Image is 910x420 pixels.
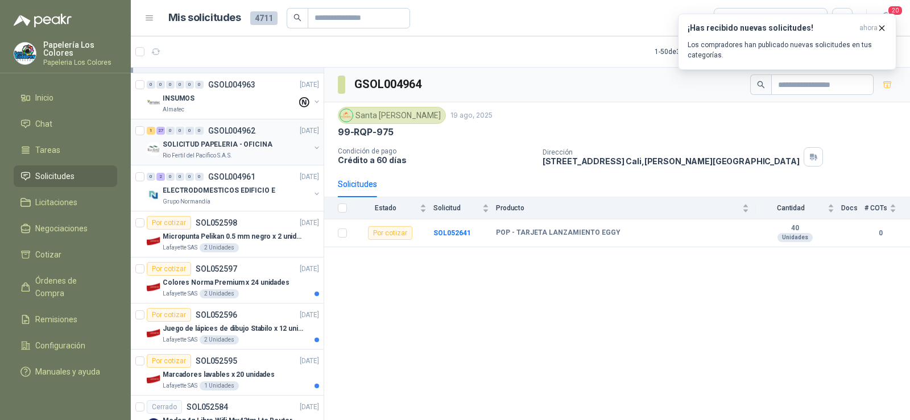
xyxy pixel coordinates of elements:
[777,233,813,242] div: Unidades
[163,289,197,298] p: Lafayette SAS
[300,218,319,228] p: [DATE]
[187,403,228,411] p: SOL052584
[35,196,77,209] span: Licitaciones
[163,105,184,114] p: Almatec
[756,204,825,212] span: Cantidad
[196,357,237,365] p: SOL052595
[208,81,255,89] p: GSOL004963
[163,323,304,334] p: Juego de lápices de dibujo Stabilo x 12 unidades
[433,229,471,237] a: SOL052641
[14,87,117,109] a: Inicio
[43,59,117,66] p: Papeleria Los Colores
[14,14,72,27] img: Logo peakr
[841,197,864,219] th: Docs
[163,231,304,242] p: Micropunta Pelikan 0.5 mm negro x 2 unidades
[147,173,155,181] div: 0
[300,264,319,275] p: [DATE]
[338,178,377,190] div: Solicitudes
[876,8,896,28] button: 20
[147,372,160,386] img: Company Logo
[147,280,160,294] img: Company Logo
[756,224,834,233] b: 40
[156,173,165,181] div: 2
[147,96,160,110] img: Company Logo
[185,81,194,89] div: 0
[163,197,210,206] p: Grupo Normandía
[147,216,191,230] div: Por cotizar
[176,81,184,89] div: 0
[338,147,533,155] p: Condición de pago
[163,151,232,160] p: Rio Fertil del Pacífico S.A.S.
[496,228,621,238] b: POP - TARJETA LANZAMIENTO EGGY
[655,43,729,61] div: 1 - 50 de 3004
[147,127,155,135] div: 1
[721,12,745,24] div: Todas
[147,170,321,206] a: 0 2 0 0 0 0 GSOL004961[DATE] Company LogoELECTRODOMESTICOS EDIFICIO EGrupo Normandía
[338,155,533,165] p: Crédito a 60 días
[14,309,117,330] a: Remisiones
[35,339,85,352] span: Configuración
[200,381,239,390] div: 1 Unidades
[757,81,765,89] span: search
[35,170,75,182] span: Solicitudes
[35,92,53,104] span: Inicio
[300,402,319,413] p: [DATE]
[185,173,194,181] div: 0
[163,93,195,104] p: INSUMOS
[678,14,896,70] button: ¡Has recibido nuevas solicitudes!ahora Los compradores han publicado nuevas solicitudes en tus ca...
[35,275,106,300] span: Órdenes de Compra
[208,127,255,135] p: GSOL004962
[496,197,756,219] th: Producto
[147,124,321,160] a: 1 27 0 0 0 0 GSOL004962[DATE] Company LogoSOLICITUD PAPELERIA - OFICINARio Fertil del Pacífico S....
[14,192,117,213] a: Licitaciones
[433,197,496,219] th: Solicitud
[35,222,88,235] span: Negociaciones
[756,197,841,219] th: Cantidad
[543,148,800,156] p: Dirección
[35,118,52,130] span: Chat
[163,335,197,344] p: Lafayette SAS
[176,127,184,135] div: 0
[176,173,184,181] div: 0
[688,23,855,33] h3: ¡Has recibido nuevas solicitudes!
[196,311,237,319] p: SOL052596
[147,81,155,89] div: 0
[14,335,117,356] a: Configuración
[131,257,324,303] a: Por cotizarSOL052597[DATE] Company LogoColores Norma Premium x 24 unidadesLafayette SAS2 Unidades
[293,14,301,22] span: search
[354,76,423,93] h3: GSOL004964
[166,127,175,135] div: 0
[195,81,204,89] div: 0
[300,126,319,136] p: [DATE]
[450,110,493,121] p: 19 ago, 2025
[196,219,237,227] p: SOL052598
[163,243,197,252] p: Lafayette SAS
[864,197,910,219] th: # COTs
[195,173,204,181] div: 0
[131,303,324,350] a: Por cotizarSOL052596[DATE] Company LogoJuego de lápices de dibujo Stabilo x 12 unidadesLafayette ...
[859,23,878,33] span: ahora
[14,139,117,161] a: Tareas
[300,80,319,90] p: [DATE]
[156,127,165,135] div: 27
[338,107,446,124] div: Santa [PERSON_NAME]
[147,262,191,276] div: Por cotizar
[35,248,61,261] span: Cotizar
[14,113,117,135] a: Chat
[340,109,353,122] img: Company Logo
[354,204,417,212] span: Estado
[250,11,278,25] span: 4711
[185,127,194,135] div: 0
[433,204,480,212] span: Solicitud
[887,5,903,16] span: 20
[147,234,160,248] img: Company Logo
[300,310,319,321] p: [DATE]
[688,40,887,60] p: Los compradores han publicado nuevas solicitudes en tus categorías.
[147,78,321,114] a: 0 0 0 0 0 0 GSOL004963[DATE] Company LogoINSUMOSAlmatec
[35,144,60,156] span: Tareas
[14,361,117,382] a: Manuales y ayuda
[35,365,100,378] span: Manuales y ayuda
[338,126,394,138] p: 99-RQP-975
[200,335,239,344] div: 2 Unidades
